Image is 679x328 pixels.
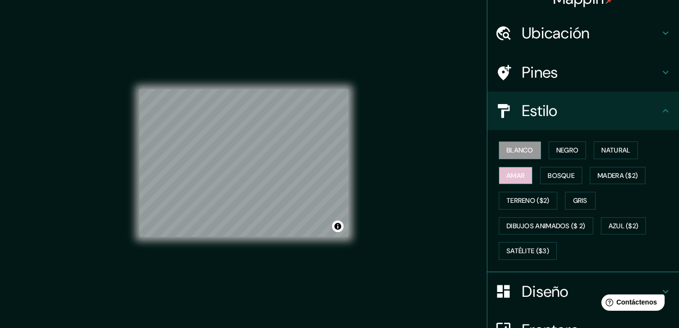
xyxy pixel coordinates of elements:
[506,195,550,207] font: Terreno ($2)
[609,220,639,232] font: Azul ($2)
[506,220,586,232] font: Dibujos animados ($ 2)
[139,89,348,237] canvas: Mapa
[549,141,587,159] button: Negro
[594,141,638,159] button: Natural
[499,141,541,159] button: Blanco
[487,53,679,92] div: Pines
[548,170,575,182] font: Bosque
[522,282,660,301] h4: Diseño
[499,217,593,235] button: Dibujos animados ($ 2)
[565,192,596,210] button: Gris
[522,63,660,82] h4: Pines
[590,167,645,185] button: Madera ($2)
[594,291,668,317] iframe: Help widget launcher
[556,144,579,156] font: Negro
[499,242,557,260] button: Satélite ($3)
[506,144,533,156] font: Blanco
[598,170,638,182] font: Madera ($2)
[499,167,532,185] button: Amar
[573,195,587,207] font: Gris
[522,101,660,120] h4: Estilo
[540,167,582,185] button: Bosque
[506,170,525,182] font: Amar
[499,192,557,210] button: Terreno ($2)
[332,221,344,232] button: Alternar atribución
[487,92,679,130] div: Estilo
[506,245,549,257] font: Satélite ($3)
[601,144,630,156] font: Natural
[487,14,679,52] div: Ubicación
[487,272,679,311] div: Diseño
[522,23,660,43] h4: Ubicación
[601,217,646,235] button: Azul ($2)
